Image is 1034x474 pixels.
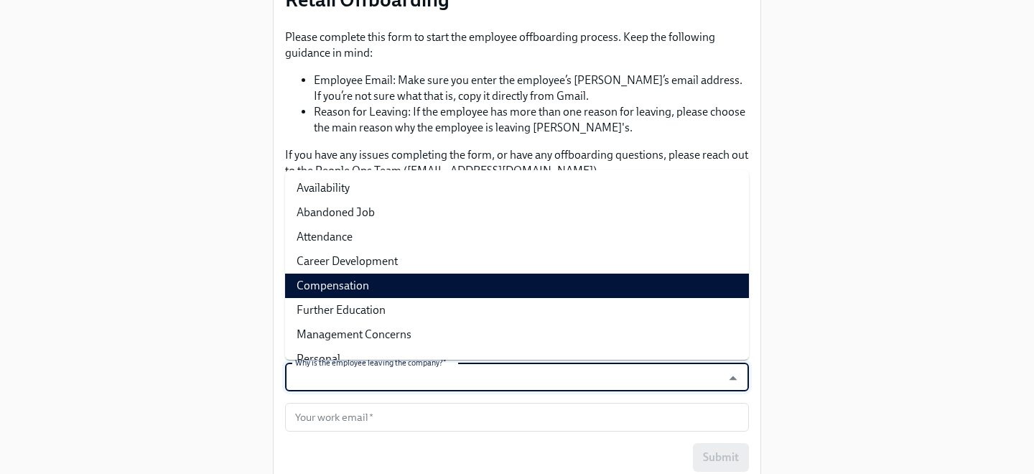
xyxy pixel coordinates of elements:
[314,104,749,136] li: Reason for Leaving: If the employee has more than one reason for leaving, please choose the main ...
[285,225,749,249] li: Attendance
[285,200,749,225] li: Abandoned Job
[285,298,749,322] li: Further Education
[285,147,749,179] p: If you have any issues completing the form, or have any offboarding questions, please reach out t...
[285,322,749,347] li: Management Concerns
[285,274,749,298] li: Compensation
[722,367,744,389] button: Close
[285,176,749,200] li: Availability
[285,249,749,274] li: Career Development
[285,29,749,61] p: Please complete this form to start the employee offboarding process. Keep the following guidance ...
[285,347,749,371] li: Personal
[314,73,749,104] li: Employee Email: Make sure you enter the employee’s [PERSON_NAME]’s email address. If you’re not s...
